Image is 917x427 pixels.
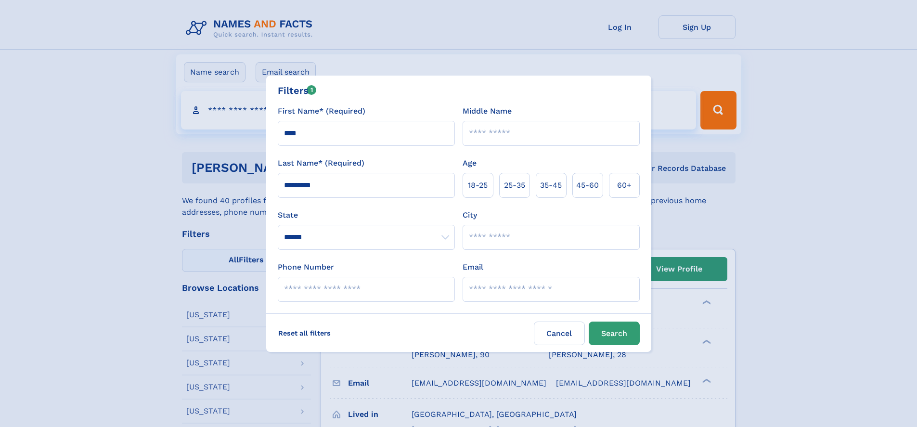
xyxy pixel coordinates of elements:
label: Reset all filters [272,322,337,345]
label: Last Name* (Required) [278,157,364,169]
span: 18‑25 [468,180,488,191]
label: Middle Name [463,105,512,117]
label: Email [463,261,483,273]
span: 45‑60 [576,180,599,191]
label: Age [463,157,477,169]
button: Search [589,322,640,345]
div: Filters [278,83,317,98]
label: Cancel [534,322,585,345]
span: 60+ [617,180,632,191]
label: First Name* (Required) [278,105,365,117]
label: City [463,209,477,221]
span: 35‑45 [540,180,562,191]
label: State [278,209,455,221]
span: 25‑35 [504,180,525,191]
label: Phone Number [278,261,334,273]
